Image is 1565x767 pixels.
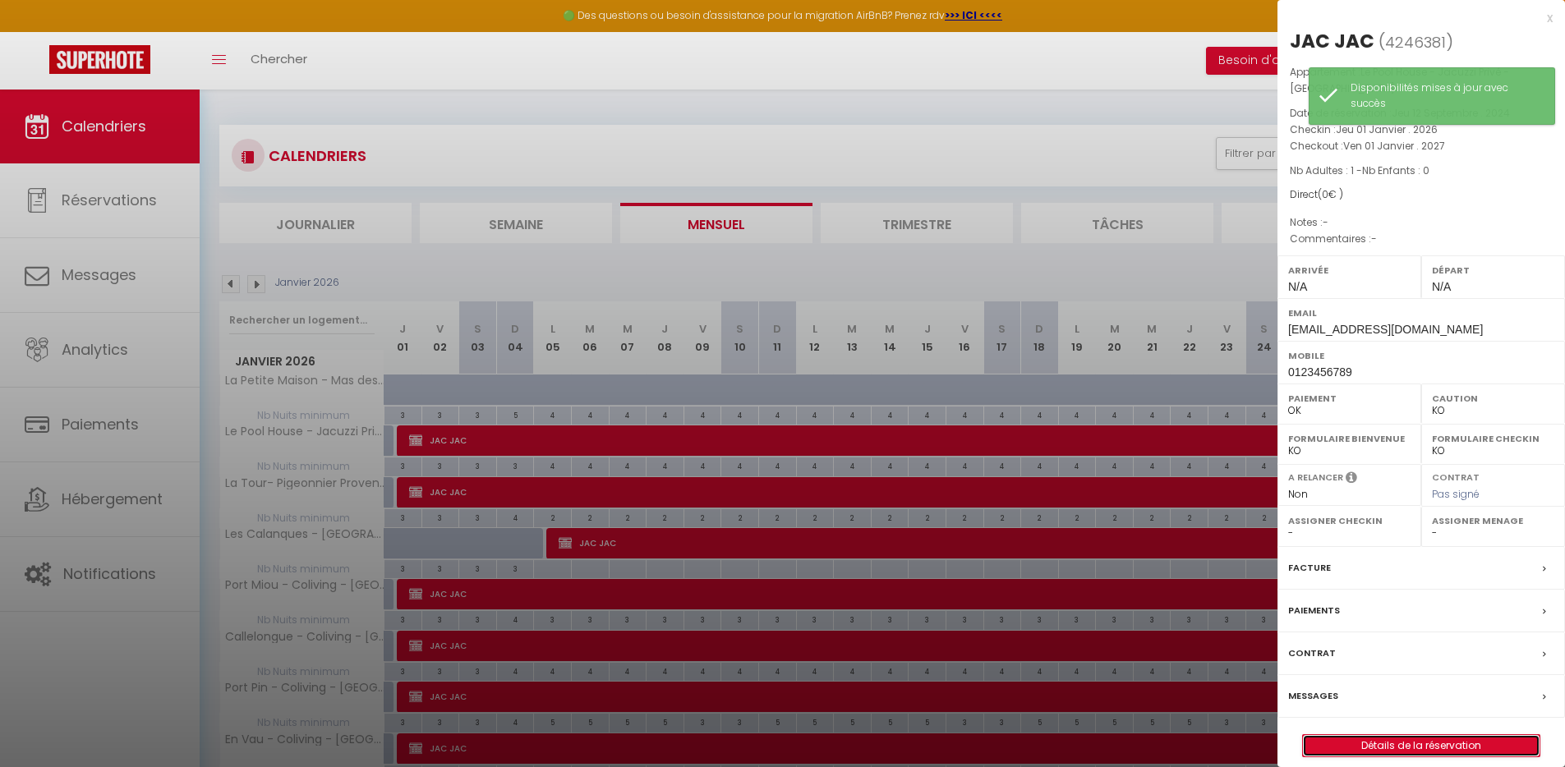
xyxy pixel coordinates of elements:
button: Détails de la réservation [1302,734,1540,757]
label: Assigner Menage [1432,512,1554,529]
label: Paiements [1288,602,1340,619]
p: Commentaires : [1290,231,1553,247]
label: Contrat [1288,645,1336,662]
label: Contrat [1432,471,1480,481]
p: Date de réservation : [1290,105,1553,122]
span: N/A [1432,280,1451,293]
label: Formulaire Bienvenue [1288,430,1411,447]
label: Facture [1288,559,1331,576]
p: Checkin : [1290,122,1553,138]
i: Sélectionner OUI si vous souhaiter envoyer les séquences de messages post-checkout [1346,471,1357,489]
span: [EMAIL_ADDRESS][DOMAIN_NAME] [1288,323,1483,336]
span: 0123456789 [1288,365,1352,379]
span: N/A [1288,280,1307,293]
label: Assigner Checkin [1288,512,1411,529]
label: Email [1288,305,1554,321]
span: - [1323,215,1328,229]
label: A relancer [1288,471,1343,485]
p: Notes : [1290,214,1553,231]
label: Mobile [1288,347,1554,364]
div: x [1277,8,1553,28]
div: JAC JAC [1290,28,1374,54]
p: Checkout : [1290,138,1553,154]
span: Ven 01 Janvier . 2027 [1343,139,1445,153]
label: Messages [1288,687,1338,705]
span: - [1371,232,1377,246]
span: 4246381 [1385,32,1446,53]
span: Nb Adultes : 1 - [1290,163,1429,177]
label: Caution [1432,390,1554,406]
span: Jeu 01 Janvier . 2026 [1336,122,1438,136]
span: Le Pool House - Jacuzzi Privé - [GEOGRAPHIC_DATA] [1290,65,1509,95]
p: Appartement : [1290,64,1553,97]
label: Paiement [1288,390,1411,406]
div: Direct [1290,187,1553,203]
label: Départ [1432,262,1554,278]
span: ( € ) [1318,187,1343,201]
div: Disponibilités mises à jour avec succès [1351,80,1538,112]
a: Détails de la réservation [1303,735,1540,756]
span: ( ) [1379,30,1453,53]
label: Arrivée [1288,262,1411,278]
label: Formulaire Checkin [1432,430,1554,447]
span: 0 [1322,187,1328,201]
span: Pas signé [1432,487,1480,501]
span: Nb Enfants : 0 [1362,163,1429,177]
